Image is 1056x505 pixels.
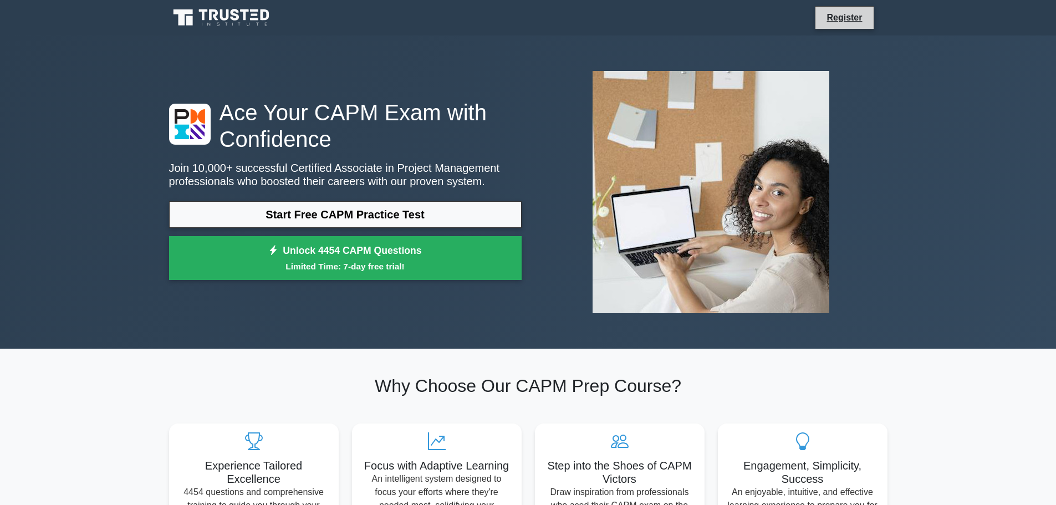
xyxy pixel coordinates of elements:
[183,260,508,273] small: Limited Time: 7-day free trial!
[544,459,696,486] h5: Step into the Shoes of CAPM Victors
[169,375,887,396] h2: Why Choose Our CAPM Prep Course?
[169,201,522,228] a: Start Free CAPM Practice Test
[820,11,869,24] a: Register
[169,99,522,152] h1: Ace Your CAPM Exam with Confidence
[178,459,330,486] h5: Experience Tailored Excellence
[169,161,522,188] p: Join 10,000+ successful Certified Associate in Project Management professionals who boosted their...
[361,459,513,472] h5: Focus with Adaptive Learning
[727,459,879,486] h5: Engagement, Simplicity, Success
[169,236,522,280] a: Unlock 4454 CAPM QuestionsLimited Time: 7-day free trial!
